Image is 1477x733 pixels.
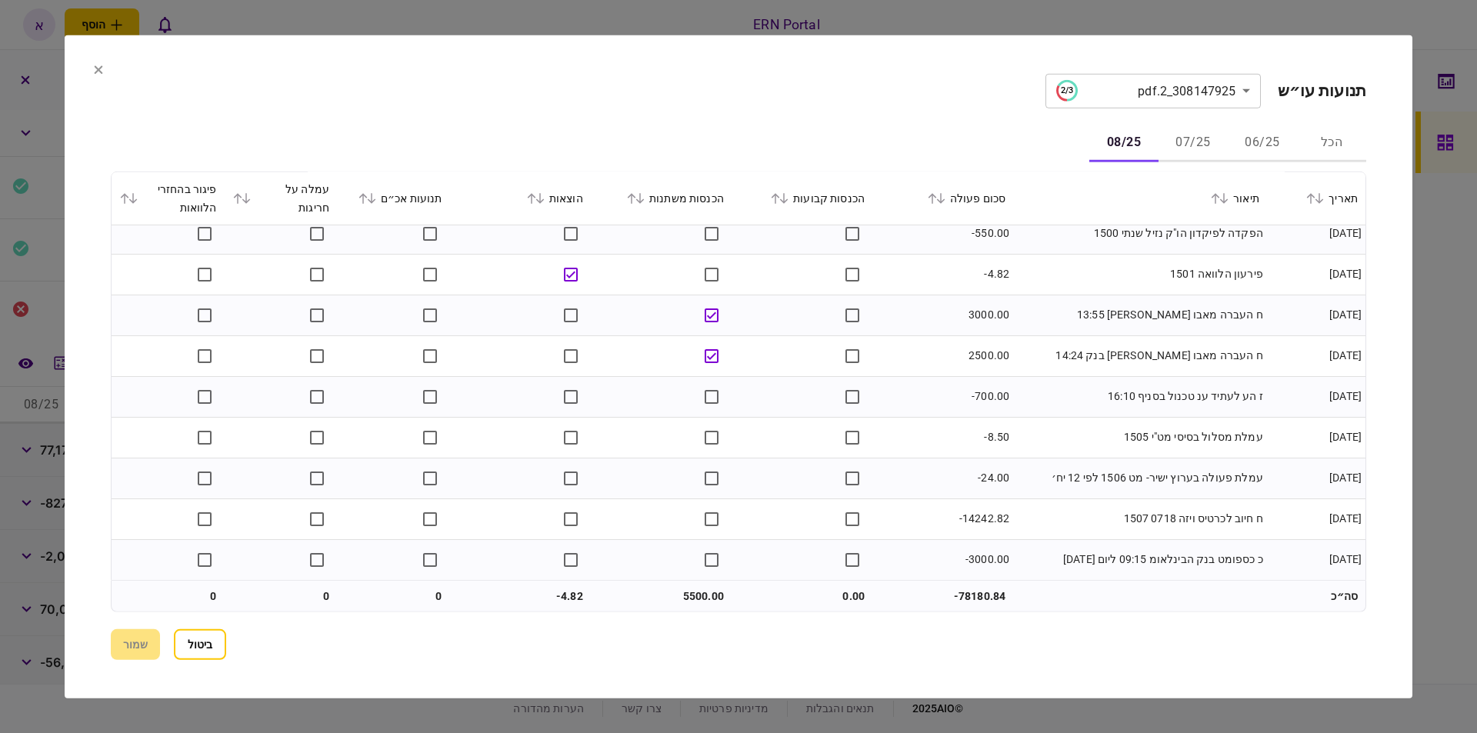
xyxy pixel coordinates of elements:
td: 0 [337,581,450,611]
button: 08/25 [1089,125,1159,162]
div: הוצאות [458,188,583,207]
td: [DATE] [1267,498,1365,539]
td: [DATE] [1267,254,1365,295]
td: [DATE] [1267,213,1365,254]
td: 0 [112,581,225,611]
div: פיגור בהחזרי הלוואות [119,179,217,216]
td: -8.50 [872,417,1013,458]
button: ביטול [174,629,226,660]
td: -700.00 [872,376,1013,417]
button: 06/25 [1228,125,1297,162]
td: ח העברה מאבו [PERSON_NAME] 13:55 [1013,295,1267,335]
td: -14242.82 [872,498,1013,539]
td: ח חיוב לכרטיס ויזה 0718 1507 [1013,498,1267,539]
td: פירעון הלוואה 1501 [1013,254,1267,295]
td: הפקדה לפיקדון הו"ק נזיל שנתי 1500 [1013,213,1267,254]
div: תיאור [1021,188,1259,207]
td: 2500.00 [872,335,1013,376]
td: -3000.00 [872,539,1013,579]
td: עמלת פעולה בערוץ ישיר- מט 1506 לפי 12 יח׳ [1013,458,1267,498]
td: עמלת מסלול בסיסי מט"י 1505 [1013,417,1267,458]
td: -78180.84 [872,581,1013,611]
td: [DATE] [1267,417,1365,458]
td: [DATE] [1267,539,1365,579]
td: [DATE] [1267,335,1365,376]
button: הכל [1297,125,1366,162]
div: הכנסות קבועות [739,188,865,207]
div: תאריך [1275,188,1358,207]
td: [DATE] [1267,295,1365,335]
td: כ כספומט בנק הבינלאומ 09:15 ליום [DATE] [1013,539,1267,579]
td: -4.82 [872,254,1013,295]
td: [DATE] [1267,458,1365,498]
td: ז הע לעתיד ענ טכנול בסניף 16:10 [1013,376,1267,417]
td: ח העברה מאבו [PERSON_NAME] בנק 14:24 [1013,335,1267,376]
td: -4.82 [450,581,591,611]
td: 0.00 [732,581,872,611]
td: סה״כ [1267,581,1365,611]
button: 07/25 [1159,125,1228,162]
text: 2/3 [1060,85,1072,95]
td: [DATE] [1267,376,1365,417]
td: -24.00 [872,458,1013,498]
div: 308147925_2.pdf [1056,80,1236,102]
div: סכום פעולה [880,188,1005,207]
h2: תנועות עו״ש [1278,81,1366,100]
div: הכנסות משתנות [598,188,724,207]
td: -550.00 [872,213,1013,254]
td: 5500.00 [591,581,732,611]
div: עמלה על חריגות [232,179,330,216]
td: 0 [225,581,338,611]
td: 3000.00 [872,295,1013,335]
div: תנועות אכ״ם [345,188,442,207]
